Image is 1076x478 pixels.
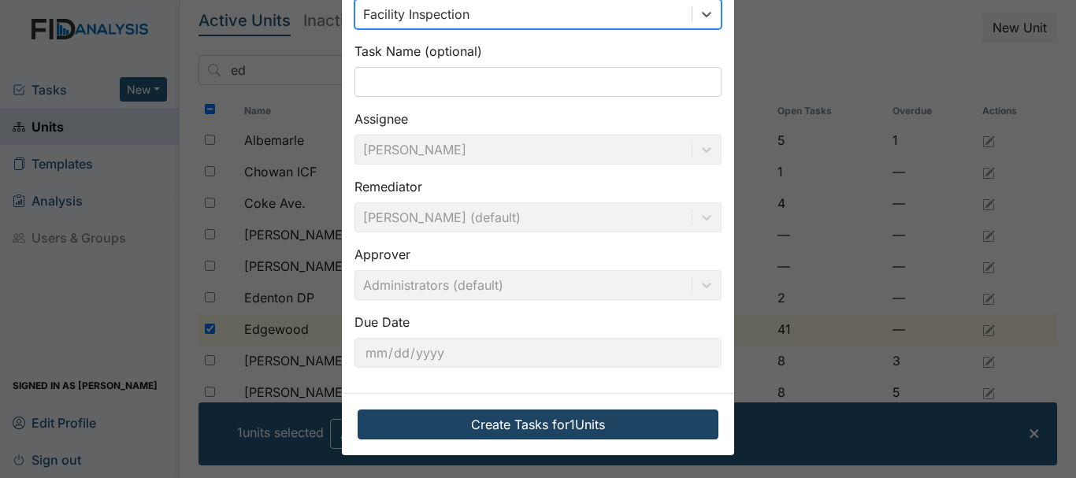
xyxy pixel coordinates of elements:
[358,409,718,439] button: Create Tasks for1Units
[354,109,408,128] label: Assignee
[354,177,422,196] label: Remediator
[363,5,469,24] div: Facility Inspection
[354,245,410,264] label: Approver
[354,42,482,61] label: Task Name (optional)
[354,313,410,332] label: Due Date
